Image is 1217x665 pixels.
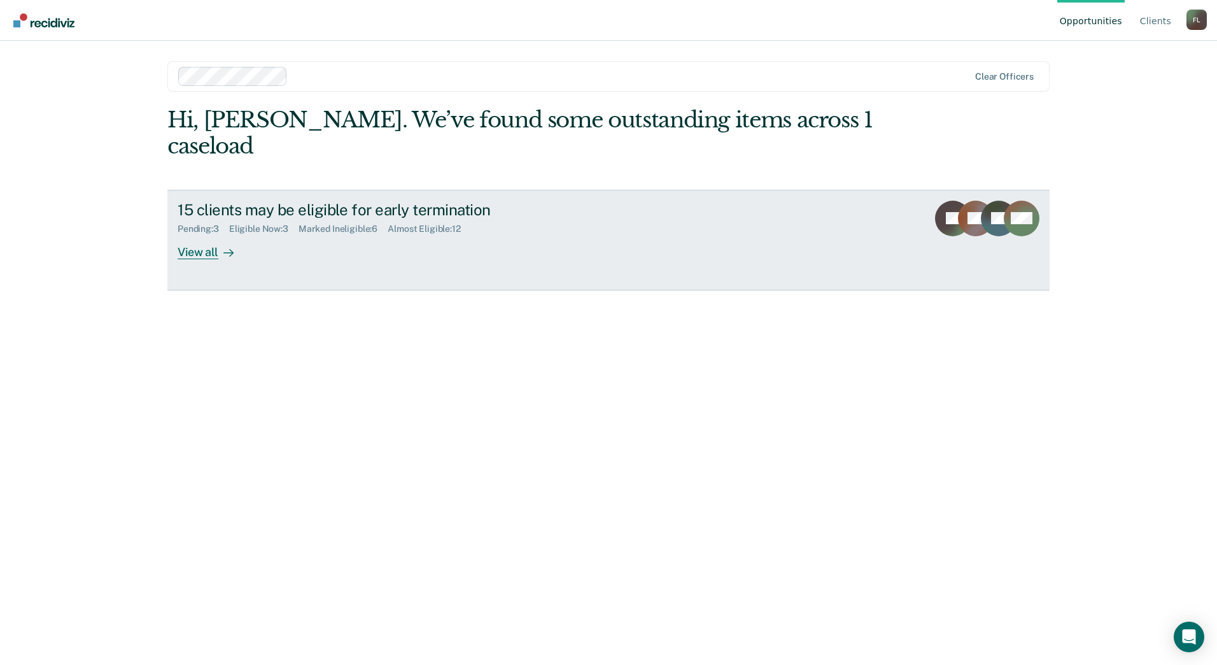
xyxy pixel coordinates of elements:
[167,190,1050,290] a: 15 clients may be eligible for early terminationPending:3Eligible Now:3Marked Ineligible:6Almost ...
[167,107,873,159] div: Hi, [PERSON_NAME]. We’ve found some outstanding items across 1 caseload
[1186,10,1207,30] div: F L
[388,224,471,234] div: Almost Eligible : 12
[299,224,388,234] div: Marked Ineligible : 6
[1186,10,1207,30] button: Profile dropdown button
[178,201,624,219] div: 15 clients may be eligible for early termination
[229,224,299,234] div: Eligible Now : 3
[178,234,249,259] div: View all
[975,71,1034,82] div: Clear officers
[178,224,229,234] div: Pending : 3
[1174,622,1204,652] div: Open Intercom Messenger
[13,13,74,27] img: Recidiviz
